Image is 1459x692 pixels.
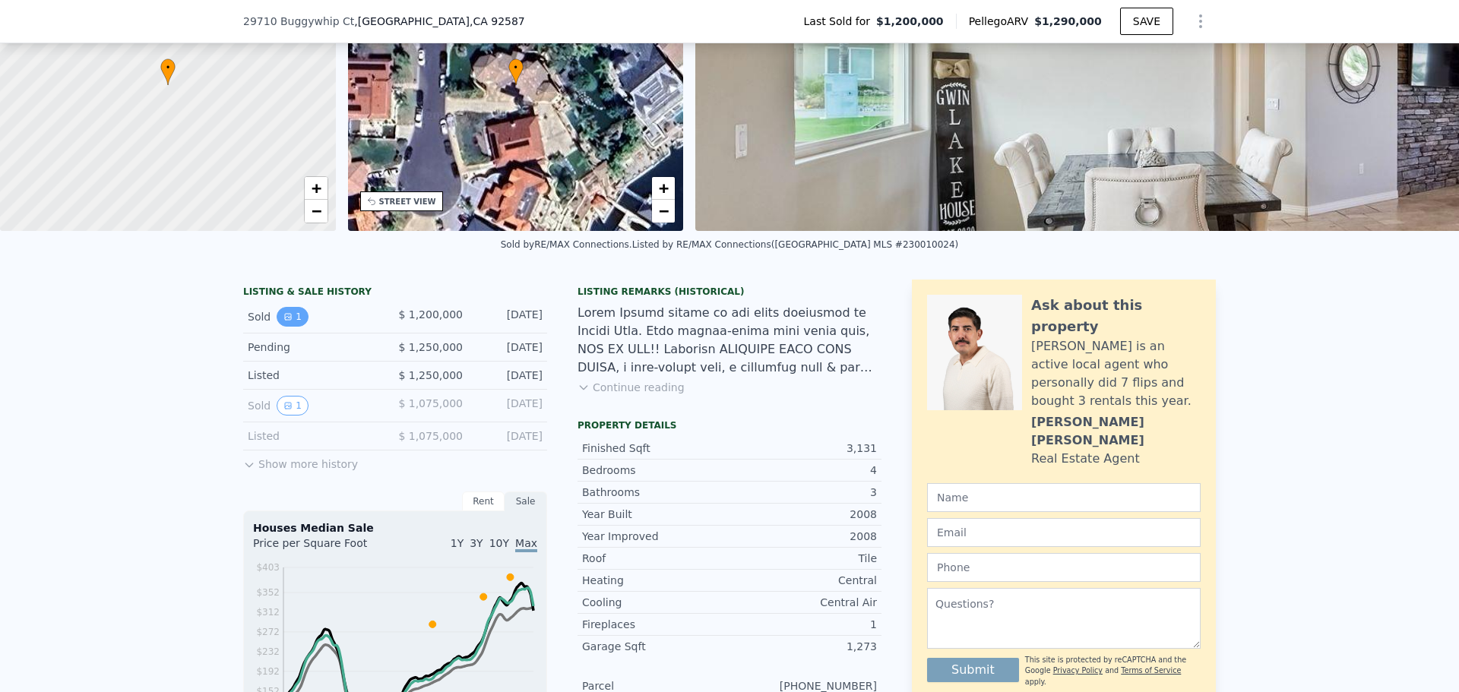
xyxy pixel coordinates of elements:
div: Listed [248,368,383,383]
span: Pellego ARV [969,14,1035,29]
div: Garage Sqft [582,639,729,654]
div: • [160,58,176,85]
div: Bathrooms [582,485,729,500]
span: 3Y [470,537,483,549]
div: [DATE] [475,428,543,444]
div: Listed by RE/MAX Connections ([GEOGRAPHIC_DATA] MLS #230010024) [632,239,959,250]
div: 3 [729,485,877,500]
div: Central [729,573,877,588]
span: 29710 Buggywhip Ct [243,14,354,29]
div: Central Air [729,595,877,610]
div: Price per Square Foot [253,536,395,560]
tspan: $232 [256,646,280,657]
span: Max [515,537,537,552]
tspan: $312 [256,607,280,618]
div: [PERSON_NAME] [PERSON_NAME] [1031,413,1201,450]
div: Lorem Ipsumd sitame co adi elits doeiusmod te Incidi Utla. Etdo magnaa-enima mini venia quis, NOS... [578,304,881,377]
div: Cooling [582,595,729,610]
div: • [508,58,524,85]
span: , CA 92587 [470,15,525,27]
div: [PERSON_NAME] is an active local agent who personally did 7 flips and bought 3 rentals this year. [1031,337,1201,410]
div: Finished Sqft [582,441,729,456]
div: Heating [582,573,729,588]
span: 10Y [489,537,509,549]
span: , [GEOGRAPHIC_DATA] [354,14,524,29]
span: − [311,201,321,220]
button: View historical data [277,307,309,327]
span: + [659,179,669,197]
button: Submit [927,658,1019,682]
div: 3,131 [729,441,877,456]
span: • [508,61,524,74]
a: Terms of Service [1121,666,1181,675]
div: Roof [582,551,729,566]
div: Houses Median Sale [253,520,537,536]
span: $ 1,250,000 [398,369,463,381]
tspan: $352 [256,587,280,598]
div: Rent [462,491,505,511]
span: + [311,179,321,197]
div: Year Improved [582,529,729,544]
div: Pending [248,340,383,355]
div: 2008 [729,529,877,544]
div: [DATE] [475,340,543,355]
div: Fireplaces [582,617,729,632]
a: Zoom out [305,200,328,223]
div: Real Estate Agent [1031,450,1140,468]
a: Zoom in [652,177,675,200]
div: Property details [578,419,881,431]
div: LISTING & SALE HISTORY [243,286,547,301]
div: Sale [505,491,547,511]
input: Email [927,518,1201,547]
a: Zoom in [305,177,328,200]
span: $ 1,075,000 [398,397,463,409]
div: Sold by RE/MAX Connections . [501,239,632,250]
span: • [160,61,176,74]
div: 2008 [729,507,877,522]
div: 1,273 [729,639,877,654]
div: 4 [729,463,877,478]
div: 1 [729,617,877,632]
button: Show Options [1185,6,1216,36]
a: Privacy Policy [1053,666,1103,675]
span: $ 1,250,000 [398,341,463,353]
span: $1,290,000 [1034,15,1102,27]
div: Sold [248,396,383,416]
div: Sold [248,307,383,327]
button: View historical data [277,396,309,416]
span: $ 1,075,000 [398,430,463,442]
tspan: $403 [256,562,280,573]
tspan: $272 [256,627,280,637]
button: Continue reading [578,380,685,395]
div: Listed [248,428,383,444]
span: $ 1,200,000 [398,308,463,321]
button: Show more history [243,450,358,472]
a: Zoom out [652,200,675,223]
span: Last Sold for [804,14,877,29]
input: Phone [927,553,1201,582]
div: STREET VIEW [379,196,436,207]
div: Tile [729,551,877,566]
tspan: $192 [256,666,280,677]
div: [DATE] [475,368,543,383]
div: [DATE] [475,307,543,327]
span: − [659,201,669,220]
div: This site is protected by reCAPTCHA and the Google and apply. [1025,655,1201,687]
div: [DATE] [475,396,543,416]
div: Ask about this property [1031,295,1201,337]
div: Year Built [582,507,729,522]
button: SAVE [1120,8,1173,35]
div: Bedrooms [582,463,729,478]
div: Listing Remarks (Historical) [578,286,881,298]
input: Name [927,483,1201,512]
span: $1,200,000 [876,14,944,29]
span: 1Y [451,537,464,549]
